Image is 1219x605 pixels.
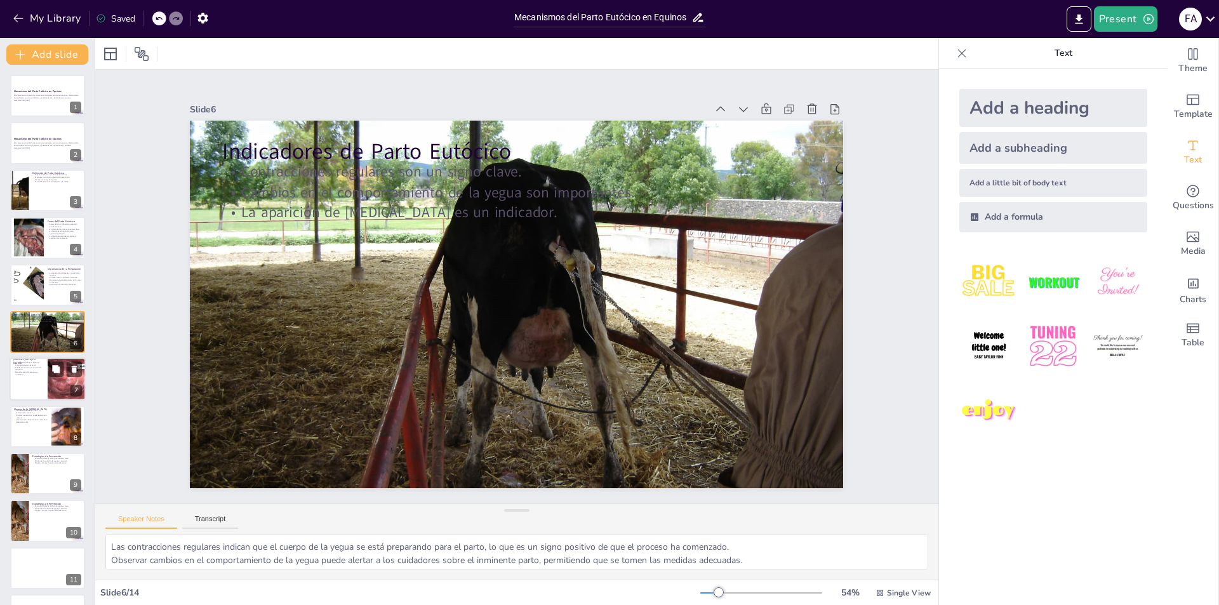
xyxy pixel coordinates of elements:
div: 4 [70,244,81,255]
div: 9 [10,453,85,495]
div: Slide 6 / 14 [100,587,700,599]
p: Importancia de la Preparación [48,267,81,270]
span: Questions [1173,199,1214,213]
p: Generated with [URL] [14,147,81,149]
p: La fase de alumbramiento implica la expulsión de la placenta. [48,235,81,239]
div: 3 [10,170,85,211]
strong: Mecanismos del Parto Eutócico en Equinos [14,90,62,93]
p: Preparar el lugar de parto adecuadamente. [32,509,81,512]
p: Selección [MEDICAL_DATA] adecuada es clave. [32,457,81,460]
div: 6 [10,311,85,353]
div: Change the overall theme [1168,38,1218,84]
p: Minimiza el riesgo de lesiones. [32,178,81,181]
p: La aparición de [MEDICAL_DATA] es un indicador. [231,172,818,254]
div: Slide 6 [210,70,724,136]
span: Theme [1178,62,1208,76]
p: El proceso no requiere intervención veterinaria. [32,176,81,178]
div: Add a heading [959,89,1147,127]
p: Text [972,38,1155,69]
button: Transcript [182,515,239,529]
img: 4.jpeg [959,317,1018,376]
p: Se debe crear un ambiente adecuado. [48,276,81,279]
div: 1 [70,102,81,113]
p: La aparición de [MEDICAL_DATA] es un indicador. [14,321,81,323]
img: 5.jpeg [1023,317,1082,376]
div: 6 [70,338,81,349]
div: Add text boxes [1168,130,1218,175]
img: 3.jpeg [1088,253,1147,312]
span: Charts [1180,293,1206,307]
p: Monitorear la salud de la yegua es esencial. [32,460,81,462]
div: Add a formula [959,202,1147,232]
div: 9 [70,479,81,491]
div: 2 [70,149,81,161]
p: El parto eutócico es un nacimiento natural. [32,174,81,176]
div: Add charts and graphs [1168,267,1218,312]
div: 5 [10,264,85,306]
p: Selección [MEDICAL_DATA] adecuada es clave. [32,505,81,507]
img: 1.jpeg [959,253,1018,312]
div: 10 [66,527,81,538]
div: 11 [66,574,81,585]
p: Fases del Parto Eutócico [48,220,81,223]
div: Add images, graphics, shapes or video [1168,221,1218,267]
p: Disposición de recursos veterinarios. [48,284,81,286]
p: La intervención depende de la causa de la [MEDICAL_DATA]. [14,418,48,423]
p: La [MEDICAL_DATA] se refiere a complicaciones en el parto. [13,362,44,366]
div: 10 [10,500,85,542]
p: Es esencial para la salud del potro y la madre. [32,181,81,183]
p: Preparar el lugar de parto adecuadamente. [32,462,81,465]
img: 6.jpeg [1088,317,1147,376]
button: F A [1179,6,1202,32]
div: 3 [70,196,81,208]
button: My Library [10,8,86,29]
img: 7.jpeg [959,382,1018,441]
p: La preparación adecuada es crucial para la salud. [48,272,81,276]
p: Cambios en el comportamiento de la yegua son importantes. [233,152,820,234]
button: Present [1094,6,1157,32]
p: Fases del parto: dilatación, expulsión, alumbramiento. [48,223,81,228]
div: 5 [70,291,81,302]
p: Puede ser causada por la posición del potro. [13,366,44,371]
p: Generated with [URL] [14,99,81,102]
p: La dilatación cervical es la primera fase. [48,228,81,230]
button: Duplicate Slide [48,362,63,377]
textarea: Las contracciones regulares indican que el cuerpo de la yegua se está preparando para el parto, l... [105,535,928,569]
p: Definición de Parto Eutócico [32,171,81,175]
span: Media [1181,244,1206,258]
span: Position [134,46,149,62]
span: Table [1182,336,1204,350]
div: Layout [100,44,121,64]
p: Manejo de la [MEDICAL_DATA] [14,407,48,411]
input: Insert title [514,8,691,27]
span: Text [1184,153,1202,167]
p: Intervenciones pueden incluir manipulación manual. [14,409,48,414]
div: 11 [10,547,85,589]
div: 8 [70,432,81,444]
div: Add a subheading [959,132,1147,164]
span: Template [1174,107,1213,121]
p: Contracciones regulares son un signo clave. [14,316,81,318]
p: Indicadores de Parto Eutócico [237,106,825,198]
div: Add ready made slides [1168,84,1218,130]
img: 2.jpeg [1023,253,1082,312]
p: Cambios en el comportamiento de la yegua son importantes. [14,318,81,321]
p: Monitorear el comportamiento de la yegua es esencial. [48,279,81,283]
div: Add a little bit of body text [959,169,1147,197]
div: 2 [10,122,85,164]
div: 1 [10,75,85,117]
div: 4 [10,216,85,258]
p: Contracciones regulares son un signo clave. [236,131,823,213]
div: Add a table [1168,312,1218,358]
div: 54 % [835,587,865,599]
p: En casos extremos, se puede realizar una cesárea. [14,414,48,418]
button: Export to PowerPoint [1067,6,1091,32]
button: Add slide [6,44,88,65]
div: Saved [96,13,135,25]
div: F A [1179,8,1202,30]
div: Get real-time input from your audience [1168,175,1218,221]
span: Single View [887,588,931,598]
p: Estrategias de Prevención [32,502,81,505]
p: Requiere atención veterinaria inmediata. [13,371,44,376]
p: Monitorear la salud de la yegua es esencial. [32,507,81,509]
